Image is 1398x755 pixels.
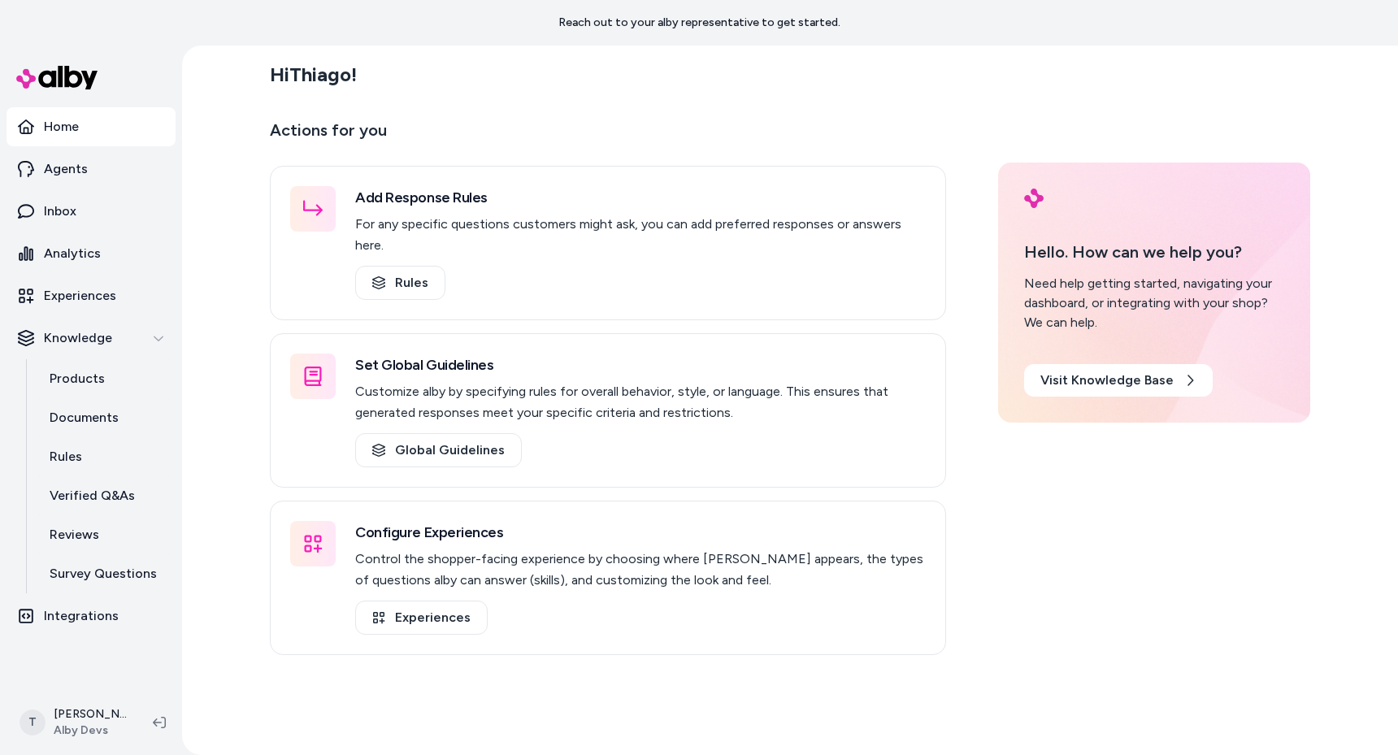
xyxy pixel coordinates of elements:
img: alby Logo [16,66,98,89]
a: Global Guidelines [355,433,522,467]
p: Customize alby by specifying rules for overall behavior, style, or language. This ensures that ge... [355,381,926,423]
p: Knowledge [44,328,112,348]
a: Documents [33,398,176,437]
a: Analytics [7,234,176,273]
a: Products [33,359,176,398]
p: Products [50,369,105,388]
p: Home [44,117,79,137]
h2: Hi Thiago ! [270,63,357,87]
img: alby Logo [1024,189,1044,208]
p: Analytics [44,244,101,263]
h3: Configure Experiences [355,521,926,544]
p: [PERSON_NAME] [54,706,127,722]
h3: Add Response Rules [355,186,926,209]
p: Experiences [44,286,116,306]
p: Reach out to your alby representative to get started. [558,15,840,31]
a: Experiences [355,601,488,635]
p: Hello. How can we help you? [1024,240,1284,264]
p: Agents [44,159,88,179]
a: Rules [33,437,176,476]
h3: Set Global Guidelines [355,354,926,376]
a: Integrations [7,597,176,636]
p: Inbox [44,202,76,221]
a: Survey Questions [33,554,176,593]
a: Rules [355,266,445,300]
a: Visit Knowledge Base [1024,364,1213,397]
a: Inbox [7,192,176,231]
p: Actions for you [270,117,946,156]
button: T[PERSON_NAME]Alby Devs [10,696,140,748]
p: Integrations [44,606,119,626]
div: Need help getting started, navigating your dashboard, or integrating with your shop? We can help. [1024,274,1284,332]
p: Rules [50,447,82,466]
span: T [20,709,46,735]
button: Knowledge [7,319,176,358]
p: Survey Questions [50,564,157,584]
p: For any specific questions customers might ask, you can add preferred responses or answers here. [355,214,926,256]
p: Control the shopper-facing experience by choosing where [PERSON_NAME] appears, the types of quest... [355,549,926,591]
p: Documents [50,408,119,427]
a: Verified Q&As [33,476,176,515]
span: Alby Devs [54,722,127,739]
a: Reviews [33,515,176,554]
a: Agents [7,150,176,189]
p: Reviews [50,525,99,545]
p: Verified Q&As [50,486,135,506]
a: Home [7,107,176,146]
a: Experiences [7,276,176,315]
